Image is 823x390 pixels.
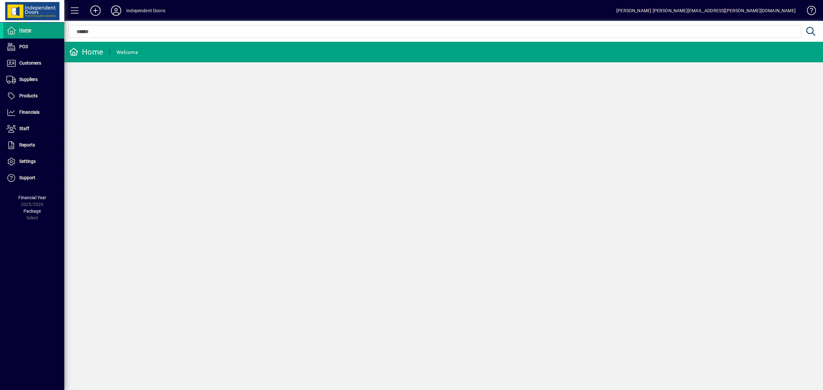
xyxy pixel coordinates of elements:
[3,154,64,170] a: Settings
[3,121,64,137] a: Staff
[19,126,29,131] span: Staff
[116,47,138,58] div: Welcome
[802,1,815,22] a: Knowledge Base
[19,28,31,33] span: Home
[19,159,36,164] span: Settings
[106,5,126,16] button: Profile
[126,5,165,16] div: Independent Doors
[3,55,64,71] a: Customers
[3,72,64,88] a: Suppliers
[19,175,35,180] span: Support
[19,93,38,98] span: Products
[3,137,64,153] a: Reports
[3,104,64,120] a: Financials
[3,39,64,55] a: POS
[18,195,46,200] span: Financial Year
[85,5,106,16] button: Add
[19,60,41,66] span: Customers
[23,208,41,214] span: Package
[19,110,40,115] span: Financials
[3,88,64,104] a: Products
[69,47,103,57] div: Home
[19,44,28,49] span: POS
[19,77,38,82] span: Suppliers
[3,170,64,186] a: Support
[19,142,35,147] span: Reports
[616,5,796,16] div: [PERSON_NAME] [PERSON_NAME][EMAIL_ADDRESS][PERSON_NAME][DOMAIN_NAME]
